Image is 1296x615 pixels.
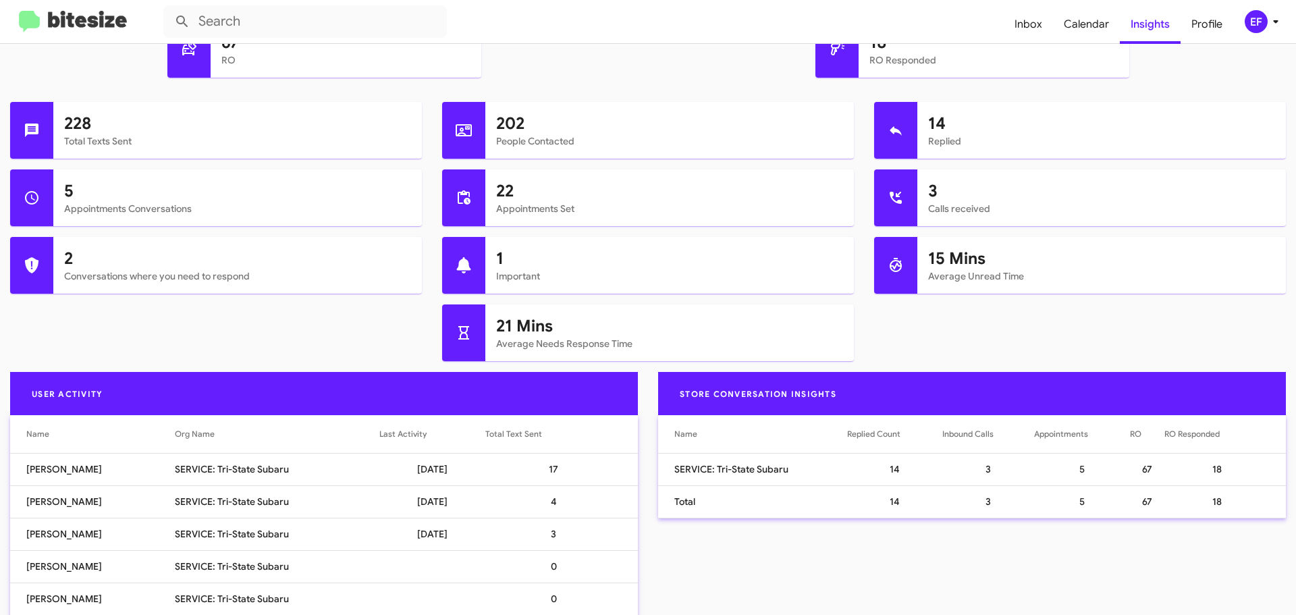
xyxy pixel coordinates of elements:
td: SERVICE: Tri-State Subaru [175,485,379,518]
mat-card-subtitle: RO [221,53,470,67]
h1: 3 [928,180,1275,202]
mat-card-subtitle: Replied [928,134,1275,148]
td: [PERSON_NAME] [10,550,175,583]
td: 67 [1130,453,1164,485]
span: Store Conversation Insights [669,389,847,399]
td: SERVICE: Tri-State Subaru [175,518,379,550]
div: Last Activity [379,427,486,441]
div: Name [674,427,847,441]
td: 4 [485,485,638,518]
td: 17 [485,453,638,485]
div: Name [674,427,697,441]
td: SERVICE: Tri-State Subaru [175,583,379,615]
h1: 22 [496,180,843,202]
button: EF [1233,10,1281,33]
td: 3 [942,453,1034,485]
td: [DATE] [379,453,486,485]
td: 0 [485,583,638,615]
h1: 228 [64,113,411,134]
td: Total [658,485,847,518]
input: Search [163,5,447,38]
h1: 14 [928,113,1275,134]
td: 3 [485,518,638,550]
mat-card-subtitle: RO Responded [869,53,1118,67]
div: Last Activity [379,427,427,441]
td: 18 [1164,485,1286,518]
td: [DATE] [379,518,486,550]
mat-card-subtitle: Calls received [928,202,1275,215]
a: Insights [1120,5,1181,44]
div: Inbound Calls [942,427,994,441]
td: 14 [847,485,942,518]
span: User Activity [21,389,113,399]
mat-card-subtitle: Important [496,269,843,283]
td: SERVICE: Tri-State Subaru [175,550,379,583]
h1: 21 Mins [496,315,843,337]
td: SERVICE: Tri-State Subaru [658,453,847,485]
td: [DATE] [379,485,486,518]
h1: 5 [64,180,411,202]
td: 18 [1164,453,1286,485]
div: Inbound Calls [942,427,1034,441]
div: EF [1245,10,1268,33]
td: [PERSON_NAME] [10,518,175,550]
mat-card-subtitle: Average Unread Time [928,269,1275,283]
mat-card-subtitle: People Contacted [496,134,843,148]
h1: 1 [496,248,843,269]
mat-card-subtitle: Appointments Conversations [64,202,411,215]
div: RO Responded [1164,427,1220,441]
h1: 202 [496,113,843,134]
div: Total Text Sent [485,427,542,441]
td: 5 [1034,453,1130,485]
mat-card-subtitle: Conversations where you need to respond [64,269,411,283]
td: 0 [485,550,638,583]
div: RO Responded [1164,427,1270,441]
div: Org Name [175,427,215,441]
div: Name [26,427,175,441]
td: SERVICE: Tri-State Subaru [175,453,379,485]
mat-card-subtitle: Appointments Set [496,202,843,215]
td: [PERSON_NAME] [10,485,175,518]
div: Appointments [1034,427,1130,441]
td: 5 [1034,485,1130,518]
td: [PERSON_NAME] [10,453,175,485]
h1: 15 Mins [928,248,1275,269]
td: 3 [942,485,1034,518]
a: Calendar [1053,5,1120,44]
td: [PERSON_NAME] [10,583,175,615]
div: RO [1130,427,1141,441]
td: 67 [1130,485,1164,518]
div: Org Name [175,427,379,441]
div: Replied Count [847,427,900,441]
a: Profile [1181,5,1233,44]
td: 14 [847,453,942,485]
mat-card-subtitle: Average Needs Response Time [496,337,843,350]
div: Replied Count [847,427,942,441]
div: RO [1130,427,1164,441]
div: Name [26,427,49,441]
a: Inbox [1004,5,1053,44]
h1: 2 [64,248,411,269]
mat-card-subtitle: Total Texts Sent [64,134,411,148]
div: Appointments [1034,427,1088,441]
div: Total Text Sent [485,427,622,441]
